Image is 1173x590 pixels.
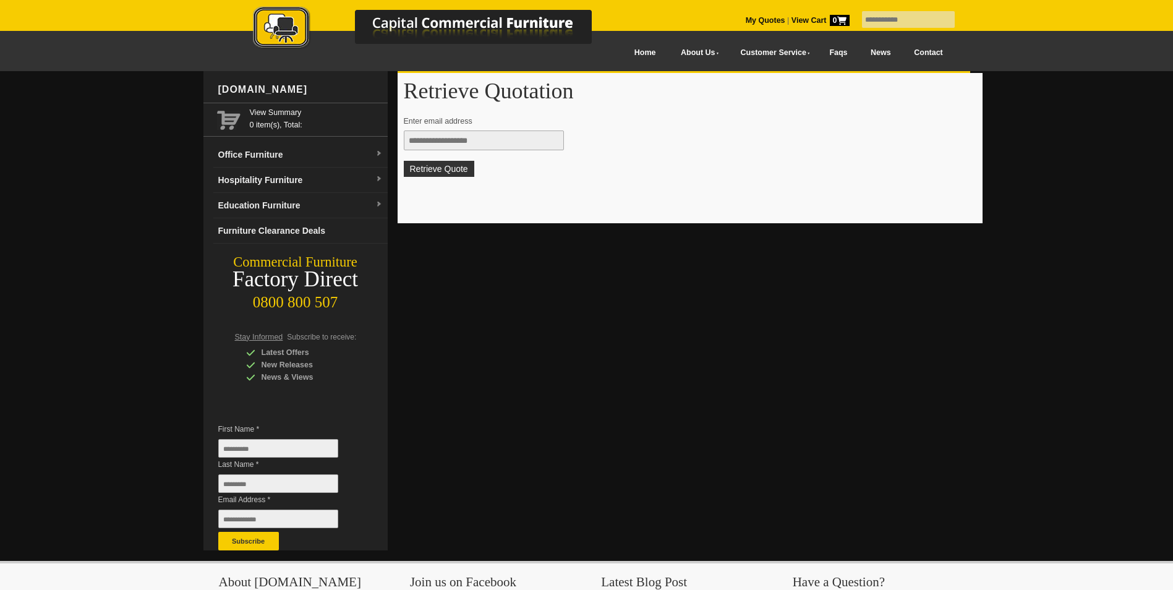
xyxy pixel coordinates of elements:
[246,346,364,359] div: Latest Offers
[727,39,817,67] a: Customer Service
[203,288,388,311] div: 0800 800 507
[375,150,383,158] img: dropdown
[246,359,364,371] div: New Releases
[375,201,383,208] img: dropdown
[902,39,954,67] a: Contact
[218,439,338,458] input: First Name *
[404,115,965,127] p: Enter email address
[203,271,388,288] div: Factory Direct
[246,371,364,383] div: News & Views
[404,79,976,103] h1: Retrieve Quotation
[250,106,383,119] a: View Summary
[830,15,850,26] span: 0
[213,168,388,193] a: Hospitality Furnituredropdown
[818,39,859,67] a: Faqs
[218,474,338,493] input: Last Name *
[375,176,383,183] img: dropdown
[203,254,388,271] div: Commercial Furniture
[250,106,383,129] span: 0 item(s), Total:
[791,16,850,25] strong: View Cart
[213,71,388,108] div: [DOMAIN_NAME]
[218,458,357,471] span: Last Name *
[213,142,388,168] a: Office Furnituredropdown
[218,423,357,435] span: First Name *
[859,39,902,67] a: News
[219,6,652,55] a: Capital Commercial Furniture Logo
[218,532,279,550] button: Subscribe
[213,193,388,218] a: Education Furnituredropdown
[213,218,388,244] a: Furniture Clearance Deals
[219,6,652,51] img: Capital Commercial Furniture Logo
[789,16,849,25] a: View Cart0
[667,39,727,67] a: About Us
[746,16,785,25] a: My Quotes
[404,161,474,177] button: Retrieve Quote
[218,510,338,528] input: Email Address *
[218,494,357,506] span: Email Address *
[235,333,283,341] span: Stay Informed
[287,333,356,341] span: Subscribe to receive:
